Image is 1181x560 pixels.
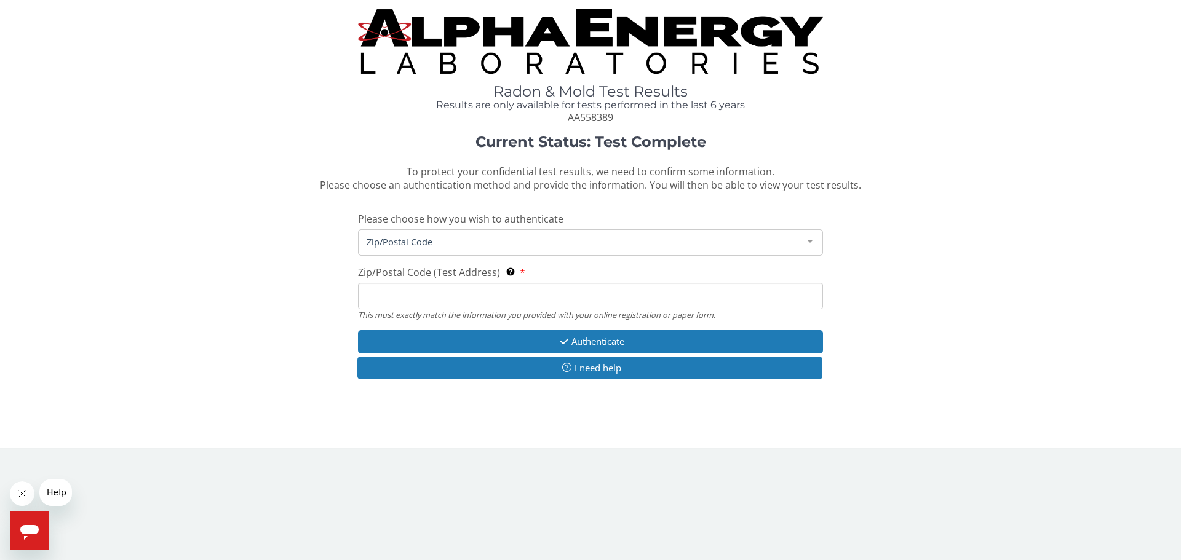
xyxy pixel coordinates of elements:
[358,309,823,320] div: This must exactly match the information you provided with your online registration or paper form.
[358,84,823,100] h1: Radon & Mold Test Results
[10,511,49,550] iframe: Button to launch messaging window
[568,111,613,124] span: AA558389
[320,165,861,192] span: To protect your confidential test results, we need to confirm some information. Please choose an ...
[475,133,706,151] strong: Current Status: Test Complete
[357,357,822,379] button: I need help
[358,266,500,279] span: Zip/Postal Code (Test Address)
[364,235,798,248] span: Zip/Postal Code
[358,212,563,226] span: Please choose how you wish to authenticate
[10,481,34,506] iframe: Close message
[358,330,823,353] button: Authenticate
[39,479,72,506] iframe: Message from company
[358,9,823,74] img: TightCrop.jpg
[358,100,823,111] h4: Results are only available for tests performed in the last 6 years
